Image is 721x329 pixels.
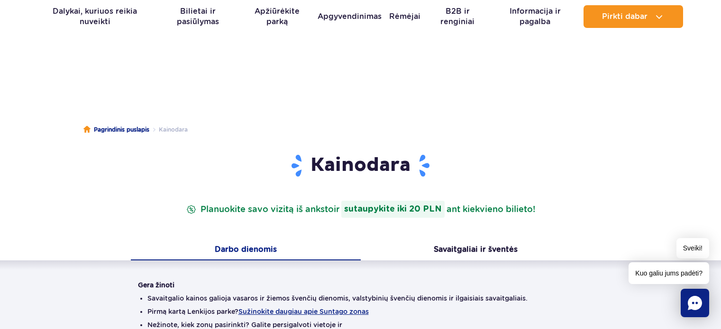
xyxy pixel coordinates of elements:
[681,289,709,317] div: Pokalbis
[683,244,703,252] font: Sveiki!
[159,126,188,133] font: Kainodara
[159,5,237,28] a: Bilietai ir pasiūlymas
[318,12,382,21] font: Apgyvendinimas
[201,204,334,214] font: Planuokite savo vizitą iš anksto
[510,7,561,26] font: Informacija ir pagalba
[147,308,238,315] font: Pirmą kartą Lenkijos parke?
[255,7,300,26] font: Apžiūrėkite parką
[447,204,535,214] font: ant kiekvieno bilieto!
[334,204,339,214] font: ir
[147,321,342,329] font: Nežinote, kiek zonų pasirinkti? Galite persigalvoti vietoje ir
[389,5,420,28] a: Rėmėjai
[177,7,219,26] font: Bilietai ir pasiūlymas
[138,281,174,289] font: Gera žinoti
[53,7,137,26] font: Dalykai, kuriuos reikia nuveikti
[244,5,310,28] a: Apžiūrėkite parką
[635,269,703,277] font: Kuo galiu jums padėti?
[389,12,420,21] font: Rėmėjai
[215,245,277,254] font: Darbo dienomis
[344,205,442,213] font: sutaupykite iki 20 PLN
[94,126,149,133] font: Pagrindinis puslapis
[238,308,369,315] button: Sužinokite daugiau apie Suntago zonas
[361,240,591,260] button: Savaitgaliai ir šventės
[428,5,486,28] a: B2B ir renginiai
[147,294,528,302] font: Savaitgalio kainos galioja vasaros ir žiemos švenčių dienomis, valstybinių švenčių dienomis ir il...
[318,5,382,28] a: Apgyvendinimas
[310,153,411,177] font: Kainodara
[38,5,152,28] a: Dalykai, kuriuos reikia nuveikti
[83,125,149,134] a: Pagrindinis puslapis
[584,5,683,28] button: Pirkti dabar
[440,7,475,26] font: B2B ir renginiai
[131,240,361,260] button: Darbo dienomis
[494,5,576,28] a: Informacija ir pagalba
[434,245,518,254] font: Savaitgaliai ir šventės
